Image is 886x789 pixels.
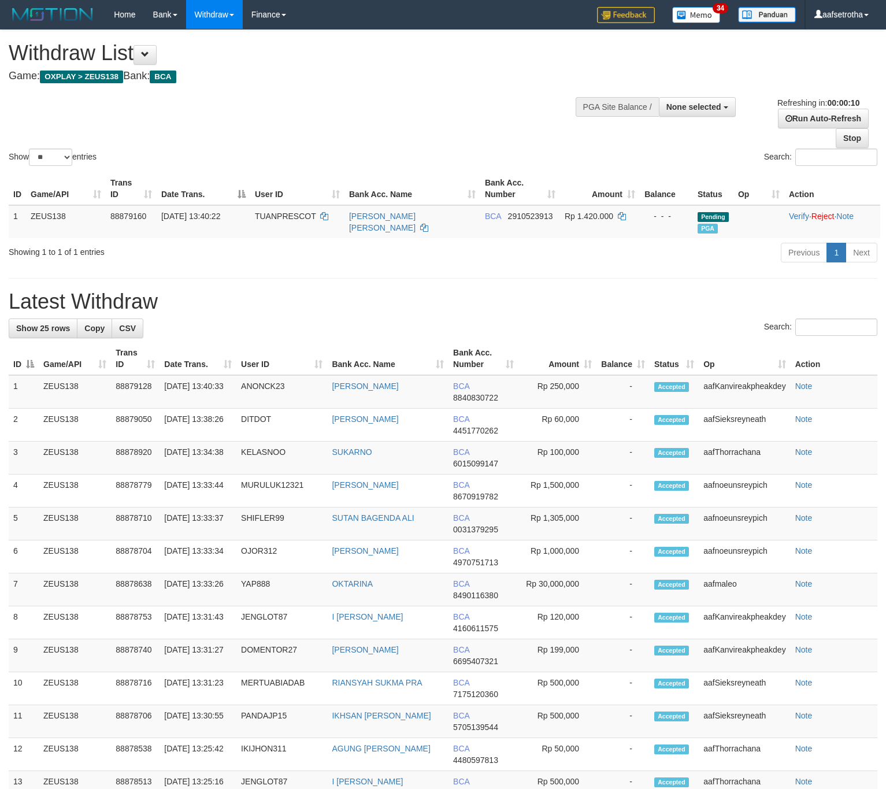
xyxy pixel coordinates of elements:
[836,128,869,148] a: Stop
[795,612,813,621] a: Note
[795,414,813,424] a: Note
[738,7,796,23] img: panduan.png
[9,242,361,258] div: Showing 1 to 1 of 1 entries
[453,579,469,588] span: BCA
[699,705,790,738] td: aafSieksreyneath
[654,415,689,425] span: Accepted
[77,318,112,338] a: Copy
[255,212,316,221] span: TUANPRESCOT
[160,442,236,475] td: [DATE] 13:34:38
[39,508,111,540] td: ZEUS138
[518,508,596,540] td: Rp 1,305,000
[596,606,650,639] td: -
[777,98,859,108] span: Refreshing in:
[781,243,827,262] a: Previous
[332,777,403,786] a: I [PERSON_NAME]
[111,606,160,639] td: 88878753
[160,573,236,606] td: [DATE] 13:33:26
[698,212,729,222] span: Pending
[160,738,236,771] td: [DATE] 13:25:42
[9,606,39,639] td: 8
[795,579,813,588] a: Note
[9,172,26,205] th: ID
[795,381,813,391] a: Note
[448,342,518,375] th: Bank Acc. Number: activate to sort column ascending
[453,480,469,490] span: BCA
[160,375,236,409] td: [DATE] 13:40:33
[654,382,689,392] span: Accepted
[699,540,790,573] td: aafnoeunsreypich
[332,645,398,654] a: [PERSON_NAME]
[26,172,106,205] th: Game/API: activate to sort column ascending
[654,481,689,491] span: Accepted
[9,672,39,705] td: 10
[160,540,236,573] td: [DATE] 13:33:34
[29,149,72,166] select: Showentries
[332,579,373,588] a: OKTARINA
[453,624,498,633] span: Copy 4160611575 to clipboard
[698,224,718,234] span: Marked by aafnoeunsreypich
[160,672,236,705] td: [DATE] 13:31:23
[39,705,111,738] td: ZEUS138
[40,71,123,83] span: OXPLAY > ZEUS138
[9,573,39,606] td: 7
[453,744,469,753] span: BCA
[784,172,880,205] th: Action
[39,738,111,771] td: ZEUS138
[659,97,736,117] button: None selected
[597,7,655,23] img: Feedback.jpg
[9,705,39,738] td: 11
[453,612,469,621] span: BCA
[332,612,403,621] a: I [PERSON_NAME]
[39,442,111,475] td: ZEUS138
[236,672,327,705] td: MERTUABIADAB
[795,513,813,523] a: Note
[699,639,790,672] td: aafKanvireakpheakdey
[784,205,880,238] td: · ·
[666,102,721,112] span: None selected
[699,738,790,771] td: aafThorrachana
[518,705,596,738] td: Rp 500,000
[699,475,790,508] td: aafnoeunsreypich
[9,42,579,65] h1: Withdraw List
[111,639,160,672] td: 88878740
[236,639,327,672] td: DOMENTOR27
[764,149,877,166] label: Search:
[453,558,498,567] span: Copy 4970751713 to clipboard
[654,448,689,458] span: Accepted
[518,639,596,672] td: Rp 199,000
[9,639,39,672] td: 9
[699,375,790,409] td: aafKanvireakpheakdey
[332,711,431,720] a: IKHSAN [PERSON_NAME]
[453,777,469,786] span: BCA
[699,442,790,475] td: aafThorrachana
[778,109,869,128] a: Run Auto-Refresh
[111,705,160,738] td: 88878706
[811,212,835,221] a: Reject
[485,212,501,221] span: BCA
[332,447,372,457] a: SUKARNO
[9,442,39,475] td: 3
[518,540,596,573] td: Rp 1,000,000
[111,672,160,705] td: 88878716
[713,3,728,13] span: 34
[236,705,327,738] td: PANDAJP15
[650,342,699,375] th: Status: activate to sort column ascending
[9,375,39,409] td: 1
[344,172,480,205] th: Bank Acc. Name: activate to sort column ascending
[453,426,498,435] span: Copy 4451770262 to clipboard
[453,546,469,555] span: BCA
[596,442,650,475] td: -
[596,409,650,442] td: -
[654,514,689,524] span: Accepted
[640,172,693,205] th: Balance
[453,690,498,699] span: Copy 7175120360 to clipboard
[453,513,469,523] span: BCA
[518,409,596,442] td: Rp 60,000
[453,381,469,391] span: BCA
[332,744,430,753] a: AGUNG [PERSON_NAME]
[795,149,877,166] input: Search:
[236,342,327,375] th: User ID: activate to sort column ascending
[795,744,813,753] a: Note
[508,212,553,221] span: Copy 2910523913 to clipboard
